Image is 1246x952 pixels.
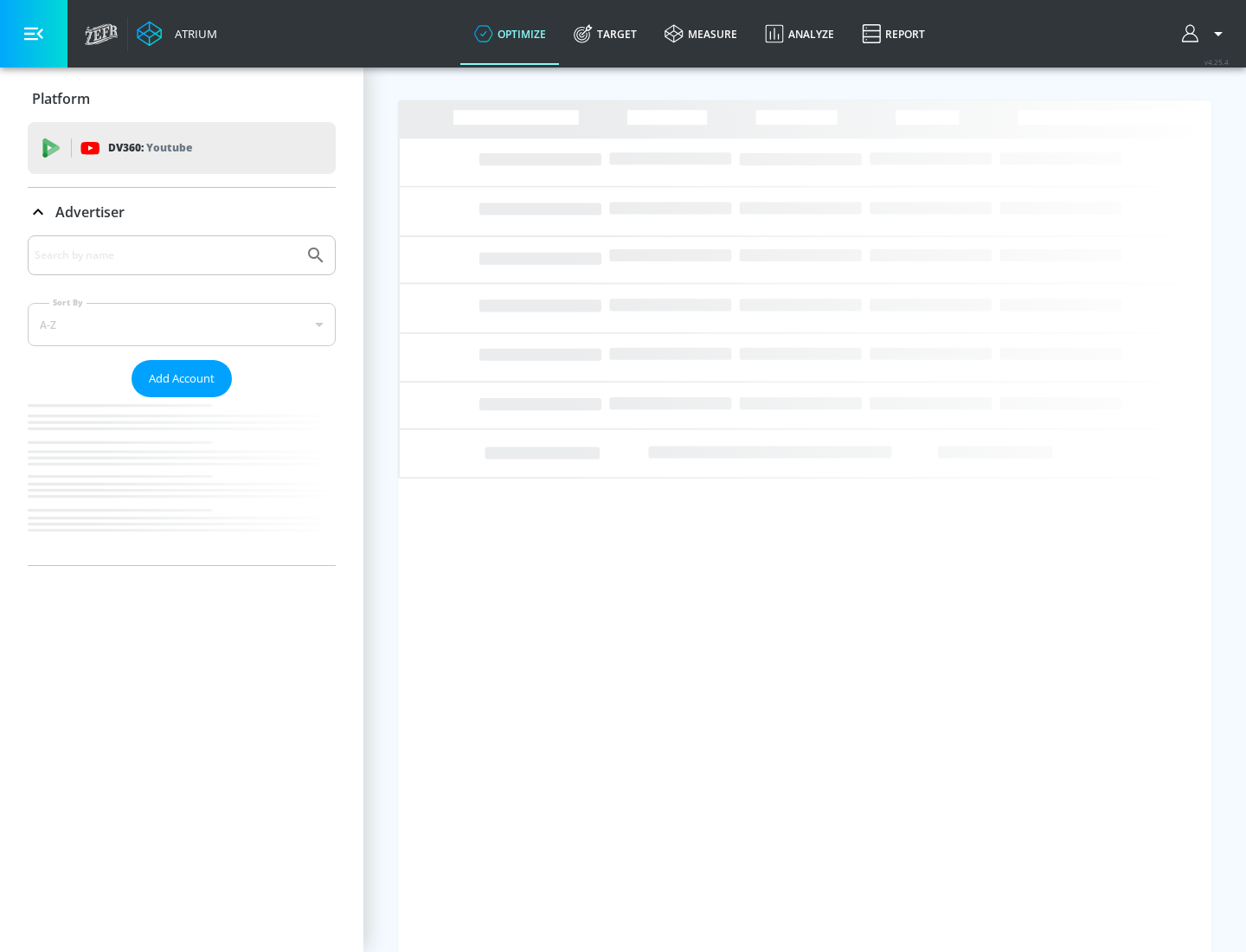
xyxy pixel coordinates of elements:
[28,188,336,236] div: Advertiser
[149,369,215,389] span: Add Account
[1204,57,1229,67] span: v 4.25.4
[108,138,192,158] p: DV360:
[35,244,297,267] input: Search by name
[751,3,848,65] a: Analyze
[28,303,336,346] div: A-Z
[28,397,336,565] nav: list of Advertiser
[146,138,192,157] p: Youtube
[55,203,125,222] p: Advertiser
[560,3,651,65] a: Target
[168,26,217,42] div: Atrium
[28,235,336,565] div: Advertiser
[28,74,336,123] div: Platform
[651,3,751,65] a: measure
[460,3,560,65] a: optimize
[32,89,90,108] p: Platform
[848,3,939,65] a: Report
[28,122,336,174] div: DV360: Youtube
[49,297,87,308] label: Sort By
[132,360,232,397] button: Add Account
[137,21,217,47] a: Atrium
